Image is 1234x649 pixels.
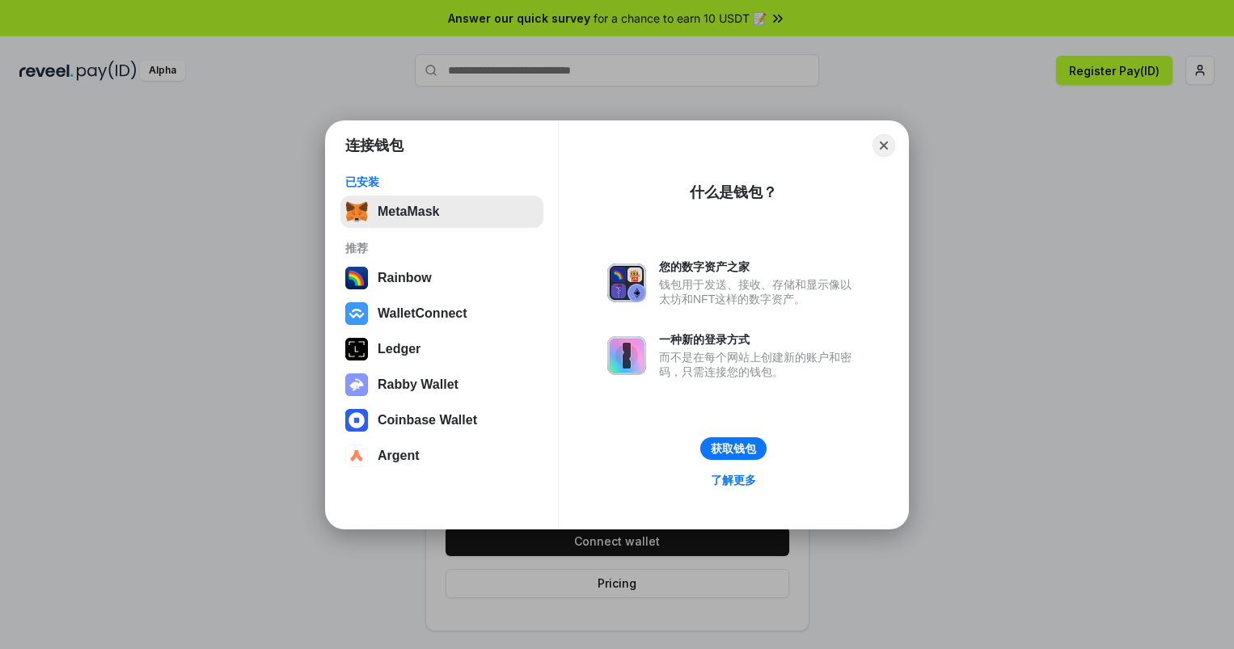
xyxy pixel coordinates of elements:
img: svg+xml,%3Csvg%20xmlns%3D%22http%3A%2F%2Fwww.w3.org%2F2000%2Fsvg%22%20fill%3D%22none%22%20viewBox... [607,263,646,302]
img: svg+xml,%3Csvg%20width%3D%2228%22%20height%3D%2228%22%20viewBox%3D%220%200%2028%2028%22%20fill%3D... [345,302,368,325]
div: 什么是钱包？ [690,183,777,202]
div: Argent [378,449,420,463]
div: Ledger [378,342,420,356]
div: Rainbow [378,271,432,285]
img: svg+xml,%3Csvg%20xmlns%3D%22http%3A%2F%2Fwww.w3.org%2F2000%2Fsvg%22%20fill%3D%22none%22%20viewBox... [607,336,646,375]
button: Coinbase Wallet [340,404,543,436]
div: 一种新的登录方式 [659,332,860,347]
img: svg+xml,%3Csvg%20xmlns%3D%22http%3A%2F%2Fwww.w3.org%2F2000%2Fsvg%22%20fill%3D%22none%22%20viewBox... [345,373,368,396]
button: Rainbow [340,262,543,294]
button: 获取钱包 [700,437,767,460]
button: Ledger [340,333,543,365]
button: Argent [340,440,543,472]
img: svg+xml,%3Csvg%20width%3D%2228%22%20height%3D%2228%22%20viewBox%3D%220%200%2028%2028%22%20fill%3D... [345,409,368,432]
div: 推荐 [345,241,539,255]
img: svg+xml,%3Csvg%20fill%3D%22none%22%20height%3D%2233%22%20viewBox%3D%220%200%2035%2033%22%20width%... [345,200,368,223]
div: 您的数字资产之家 [659,259,860,274]
button: Rabby Wallet [340,369,543,401]
div: Coinbase Wallet [378,413,477,428]
div: 获取钱包 [711,441,756,456]
img: svg+xml,%3Csvg%20width%3D%2228%22%20height%3D%2228%22%20viewBox%3D%220%200%2028%2028%22%20fill%3D... [345,445,368,467]
img: svg+xml,%3Csvg%20width%3D%22120%22%20height%3D%22120%22%20viewBox%3D%220%200%20120%20120%22%20fil... [345,267,368,289]
a: 了解更多 [701,470,766,491]
div: MetaMask [378,204,439,219]
div: WalletConnect [378,306,467,321]
button: MetaMask [340,196,543,228]
h1: 连接钱包 [345,136,404,155]
div: 了解更多 [711,473,756,487]
button: WalletConnect [340,297,543,330]
div: 已安装 [345,175,539,189]
button: Close [873,134,895,157]
div: 而不是在每个网站上创建新的账户和密码，只需连接您的钱包。 [659,350,860,379]
img: svg+xml,%3Csvg%20xmlns%3D%22http%3A%2F%2Fwww.w3.org%2F2000%2Fsvg%22%20width%3D%2228%22%20height%3... [345,338,368,360]
div: Rabby Wallet [378,377,459,392]
div: 钱包用于发送、接收、存储和显示像以太坊和NFT这样的数字资产。 [659,277,860,306]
